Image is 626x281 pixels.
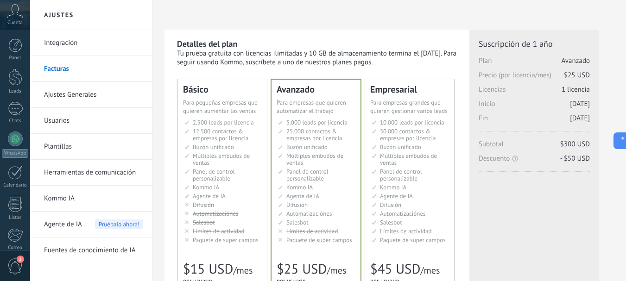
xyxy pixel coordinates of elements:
[277,260,327,278] span: $25 USD
[286,227,338,235] span: Límites de actividad
[44,108,143,134] a: Usuarios
[370,99,448,115] span: Para empresas grandes que quieren gestionar varios leads
[286,127,342,142] span: 25.000 contactos & empresas por licencia
[193,219,215,226] span: Salesbot
[44,212,143,237] a: Agente de IA Pruébalo ahora!
[286,201,308,209] span: Difusión
[560,140,590,149] span: $300 USD
[30,160,152,186] li: Herramientas de comunicación
[2,182,29,188] div: Calendario
[286,192,319,200] span: Agente de IA
[286,236,352,244] span: Paquete de super campos
[380,227,432,235] span: Límites de actividad
[380,192,413,200] span: Agente de IA
[570,100,590,108] span: [DATE]
[44,160,143,186] a: Herramientas de comunicación
[479,100,590,114] span: Inicio
[30,108,152,134] li: Usuarios
[193,127,248,142] span: 12.500 contactos & empresas por licencia
[44,212,82,237] span: Agente de IA
[44,56,143,82] a: Facturas
[420,264,440,276] span: /mes
[286,143,328,151] span: Buzón unificado
[286,152,343,167] span: Múltiples embudos de ventas
[193,236,259,244] span: Paquete de super campos
[193,210,239,218] span: Automatizaciónes
[370,260,420,278] span: $45 USD
[479,85,590,100] span: Licencias
[183,99,258,115] span: Para pequeñas empresas que quieren aumentar las ventas
[380,210,426,218] span: Automatizaciónes
[277,85,355,94] div: Avanzado
[193,143,234,151] span: Buzón unificado
[380,152,437,167] span: Múltiples embudos de ventas
[30,186,152,212] li: Kommo IA
[44,82,143,108] a: Ajustes Generales
[183,85,262,94] div: Básico
[193,183,219,191] span: Kommo IA
[562,56,590,65] span: Avanzado
[193,227,245,235] span: Límites de actividad
[177,49,458,67] div: Tu prueba gratuita con licencias ilimitadas y 10 GB de almacenamiento termina el [DATE]. Para seg...
[193,152,250,167] span: Múltiples embudos de ventas
[30,212,152,237] li: Agente de IA
[479,114,590,128] span: Fin
[30,134,152,160] li: Plantillas
[286,168,329,182] span: Panel de control personalizable
[30,82,152,108] li: Ajustes Generales
[193,192,226,200] span: Agente de IA
[193,168,235,182] span: Panel de control personalizable
[327,264,346,276] span: /mes
[44,237,143,263] a: Fuentes de conocimiento de IA
[277,99,346,115] span: Para empresas que quieren automatizar el trabajo
[380,143,421,151] span: Buzón unificado
[479,56,590,71] span: Plan
[44,30,143,56] a: Integración
[380,219,402,226] span: Salesbot
[2,245,29,251] div: Correo
[95,219,143,229] span: Pruébalo ahora!
[193,119,254,126] span: 2.500 leads por licencia
[380,236,446,244] span: Paquete de super campos
[2,88,29,94] div: Leads
[560,154,590,163] span: - $50 USD
[570,114,590,123] span: [DATE]
[2,215,29,221] div: Listas
[44,134,143,160] a: Plantillas
[286,219,309,226] span: Salesbot
[233,264,253,276] span: /mes
[562,85,590,94] span: 1 licencia
[183,260,233,278] span: $15 USD
[479,140,590,154] span: Subtotal
[286,119,348,126] span: 5.000 leads por licencia
[193,201,214,209] span: Difusión
[17,256,24,263] span: 1
[177,38,237,49] b: Detalles del plan
[380,201,401,209] span: Difusión
[30,237,152,263] li: Fuentes de conocimiento de IA
[380,168,422,182] span: Panel de control personalizable
[44,186,143,212] a: Kommo IA
[479,71,590,85] span: Precio (por licencia/mes)
[286,183,313,191] span: Kommo IA
[479,154,590,163] span: Descuento
[564,71,590,80] span: $25 USD
[380,127,436,142] span: 50.000 contactos & empresas por licencia
[7,20,23,26] span: Cuenta
[30,30,152,56] li: Integración
[380,183,406,191] span: Kommo IA
[479,38,590,49] span: Suscripción de 1 año
[286,210,332,218] span: Automatizaciónes
[2,55,29,61] div: Panel
[380,119,444,126] span: 10.000 leads por licencia
[370,85,449,94] div: Empresarial
[30,56,152,82] li: Facturas
[2,149,28,158] div: WhatsApp
[2,118,29,124] div: Chats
